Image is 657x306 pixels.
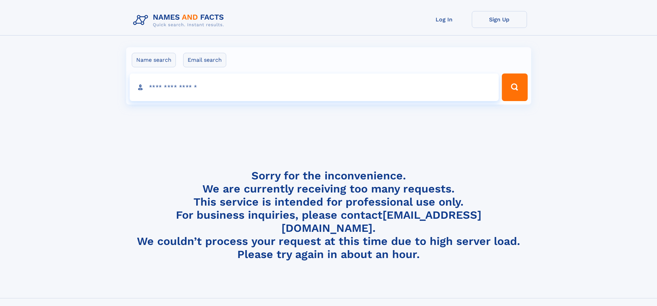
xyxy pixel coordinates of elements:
[130,169,527,261] h4: Sorry for the inconvenience. We are currently receiving too many requests. This service is intend...
[472,11,527,28] a: Sign Up
[183,53,226,67] label: Email search
[502,73,527,101] button: Search Button
[130,73,499,101] input: search input
[132,53,176,67] label: Name search
[281,208,481,235] a: [EMAIL_ADDRESS][DOMAIN_NAME]
[417,11,472,28] a: Log In
[130,11,230,30] img: Logo Names and Facts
